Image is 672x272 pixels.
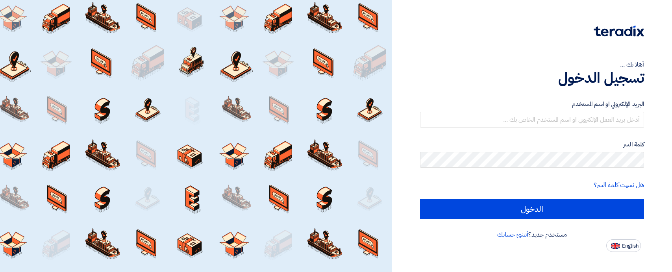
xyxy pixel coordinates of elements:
[420,230,644,239] div: مستخدم جديد؟
[420,100,644,109] label: البريد الإلكتروني او اسم المستخدم
[420,140,644,149] label: كلمة السر
[594,26,644,37] img: Teradix logo
[420,69,644,87] h1: تسجيل الدخول
[611,243,620,249] img: en-US.png
[497,230,528,239] a: أنشئ حسابك
[622,243,639,249] span: English
[594,180,644,190] a: هل نسيت كلمة السر؟
[420,60,644,69] div: أهلا بك ...
[606,239,641,252] button: English
[420,199,644,219] input: الدخول
[420,112,644,128] input: أدخل بريد العمل الإلكتروني او اسم المستخدم الخاص بك ...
